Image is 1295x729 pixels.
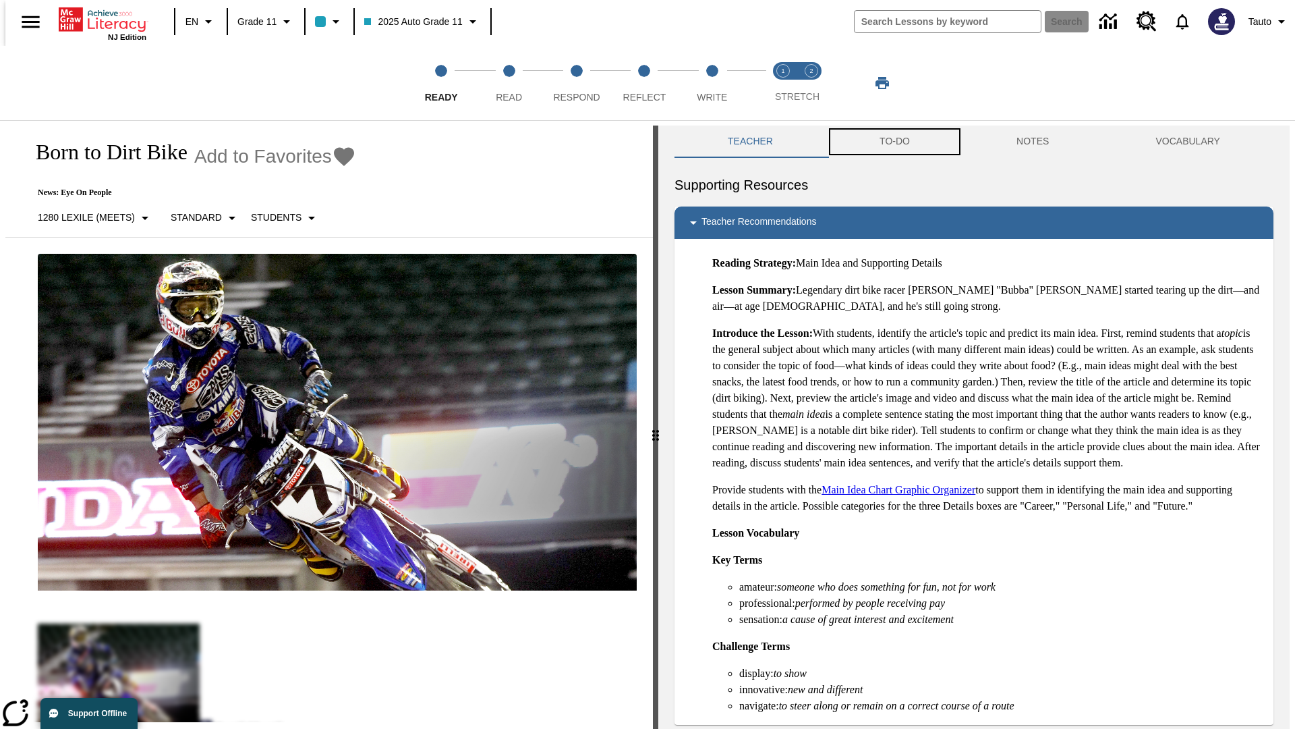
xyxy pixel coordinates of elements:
[310,9,349,34] button: Class color is light blue. Change class color
[673,46,751,120] button: Write step 5 of 5
[809,67,813,74] text: 2
[496,92,522,103] span: Read
[963,126,1102,158] button: NOTES
[5,126,653,722] div: reading
[712,325,1263,471] p: With students, identify the article's topic and predict its main idea. First, remind students tha...
[185,15,198,29] span: EN
[739,579,1263,595] li: amateur:
[674,207,1273,239] div: Teacher Recommendations
[425,92,458,103] span: Ready
[1221,327,1243,339] em: topic
[701,215,816,231] p: Teacher Recommendations
[40,698,138,729] button: Support Offline
[826,126,963,158] button: TO-DO
[232,9,300,34] button: Grade: Grade 11, Select a grade
[653,126,658,729] div: Press Enter or Spacebar and then press right and left arrow keys to move the slider
[68,709,127,718] span: Support Offline
[674,126,1273,158] div: Instructional Panel Tabs
[1165,4,1200,39] a: Notifications
[739,595,1263,612] li: professional:
[739,698,1263,714] li: navigate:
[674,174,1273,196] h6: Supporting Resources
[774,668,807,679] em: to show
[712,527,799,539] strong: Lesson Vocabulary
[1102,126,1273,158] button: VOCABULARY
[764,46,803,120] button: Stretch Read step 1 of 2
[788,684,863,695] em: new and different
[795,597,945,609] em: performed by people receiving pay
[855,11,1041,32] input: search field
[712,641,790,652] strong: Challenge Terms
[712,257,796,269] strong: Reading Strategy:
[38,254,637,591] img: Motocross racer James Stewart flies through the air on his dirt bike.
[739,612,1263,628] li: sensation:
[782,614,954,625] em: a cause of great interest and excitement
[32,206,159,230] button: Select Lexile, 1280 Lexile (Meets)
[712,327,813,339] strong: Introduce the Lesson:
[1091,3,1128,40] a: Data Center
[1200,4,1243,39] button: Select a new avatar
[792,46,831,120] button: Stretch Respond step 2 of 2
[469,46,548,120] button: Read step 2 of 5
[538,46,616,120] button: Respond step 3 of 5
[712,482,1263,514] p: Provide students with the to support them in identifying the main idea and supporting details in ...
[623,92,666,103] span: Reflect
[251,211,301,225] p: Students
[712,554,762,566] strong: Key Terms
[194,144,356,168] button: Add to Favorites - Born to Dirt Bike
[359,9,486,34] button: Class: 2025 Auto Grade 11, Select your class
[781,67,784,74] text: 1
[59,5,146,41] div: Home
[777,581,996,593] em: someone who does something for fun, not for work
[775,91,819,102] span: STRETCH
[697,92,727,103] span: Write
[712,282,1263,315] p: Legendary dirt bike racer [PERSON_NAME] "Bubba" [PERSON_NAME] started tearing up the dirt—and air...
[246,206,325,230] button: Select Student
[739,666,1263,682] li: display:
[179,9,223,34] button: Language: EN, Select a language
[1128,3,1165,40] a: Resource Center, Will open in new tab
[22,188,356,198] p: News: Eye On People
[605,46,683,120] button: Reflect step 4 of 5
[1243,9,1295,34] button: Profile/Settings
[11,2,51,42] button: Open side menu
[1208,8,1235,35] img: Avatar
[364,15,462,29] span: 2025 Auto Grade 11
[108,33,146,41] span: NJ Edition
[194,146,332,167] span: Add to Favorites
[782,408,826,420] em: main idea
[861,71,904,95] button: Print
[402,46,480,120] button: Ready step 1 of 5
[1248,15,1271,29] span: Tauto
[658,126,1290,729] div: activity
[712,284,796,296] strong: Lesson Summary:
[237,15,277,29] span: Grade 11
[779,700,1014,711] em: to steer along or remain on a correct course of a route
[739,682,1263,698] li: innovative:
[22,140,188,165] h1: Born to Dirt Bike
[171,211,222,225] p: Standard
[165,206,246,230] button: Scaffolds, Standard
[712,255,1263,271] p: Main Idea and Supporting Details
[553,92,600,103] span: Respond
[822,484,975,495] a: Main Idea Chart Graphic Organizer
[674,126,826,158] button: Teacher
[38,211,135,225] p: 1280 Lexile (Meets)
